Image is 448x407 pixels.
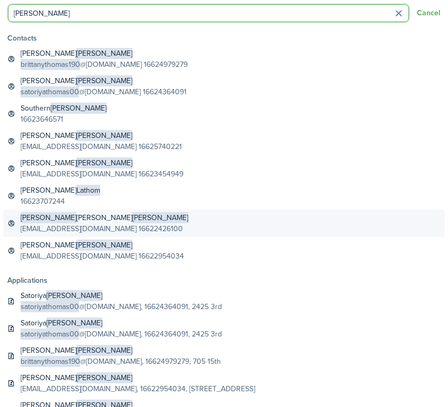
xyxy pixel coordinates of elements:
a: [PERSON_NAME][PERSON_NAME]satoriyathomas00@[DOMAIN_NAME] 16624364091 [3,73,445,100]
a: [PERSON_NAME][PERSON_NAME][EMAIL_ADDRESS][DOMAIN_NAME] 16623454949 [3,155,445,182]
span: [PERSON_NAME] [51,103,106,114]
a: Satoriya[PERSON_NAME]satoriyathomas00@[DOMAIN_NAME], 16624364091, 2425 3rd [3,315,445,342]
a: Satoriya[PERSON_NAME]satoriyathomas00@[DOMAIN_NAME], 16624364091, 2425 3rd [3,287,445,315]
global-search-item-description: [EMAIL_ADDRESS][DOMAIN_NAME] 16623454949 [21,168,183,180]
span: satoriyathomas00 [21,301,79,312]
global-search-item-title: [PERSON_NAME] [21,157,183,168]
global-search-item-title: [PERSON_NAME] [21,345,221,356]
a: [PERSON_NAME][PERSON_NAME][PERSON_NAME][EMAIL_ADDRESS][DOMAIN_NAME] 16622426100 [3,210,445,237]
span: [PERSON_NAME] [76,345,132,356]
span: [PERSON_NAME] [76,48,132,59]
global-search-item-description: @[DOMAIN_NAME], 16624364091, 2425 3rd [21,301,222,312]
global-search-item-title: [PERSON_NAME] [21,75,187,86]
global-search-item-description: [EMAIL_ADDRESS][DOMAIN_NAME] 16622426100 [21,223,188,234]
span: [PERSON_NAME] [76,130,132,141]
global-search-item-title: Satoriya [21,290,222,301]
span: satoriyathomas00 [21,329,79,340]
global-search-item-title: [PERSON_NAME] [21,212,188,223]
a: [PERSON_NAME][PERSON_NAME]brittanythomas190@[DOMAIN_NAME], 16624979279, 705 15th [3,342,445,370]
span: [PERSON_NAME] [76,157,132,168]
global-search-item-title: [PERSON_NAME] [21,130,182,141]
button: Clear search [391,5,407,22]
a: Southern[PERSON_NAME]16623646571 [3,100,445,127]
global-search-list-title: Applications [7,275,445,286]
global-search-item-description: @[DOMAIN_NAME], 16624364091, 2425 3rd [21,329,222,340]
a: [PERSON_NAME][PERSON_NAME]brittanythomas190@[DOMAIN_NAME] 16624979279 [3,45,445,73]
span: [PERSON_NAME] [76,240,132,251]
global-search-item-description: [EMAIL_ADDRESS][DOMAIN_NAME], 16622954034, [STREET_ADDRESS] [21,383,255,394]
global-search-item-description: [EMAIL_ADDRESS][DOMAIN_NAME] 16625740221 [21,141,182,152]
global-search-item-description: 16623646571 [21,114,106,125]
global-search-item-description: 16623707244 [21,196,100,207]
span: [PERSON_NAME] [132,212,188,223]
span: [PERSON_NAME] [46,317,102,329]
span: Lathom [76,185,100,196]
global-search-item-description: @[DOMAIN_NAME], 16624979279, 705 15th [21,356,221,367]
global-search-item-description: [EMAIL_ADDRESS][DOMAIN_NAME] 16622954034 [21,251,184,262]
global-search-item-description: @[DOMAIN_NAME] 16624979279 [21,59,188,70]
global-search-item-title: [PERSON_NAME] [21,372,255,383]
span: [PERSON_NAME] [21,212,76,223]
input: Search for anything... [8,4,409,22]
global-search-list-title: Contacts [7,33,445,44]
global-search-item-title: Satoriya [21,317,222,329]
global-search-item-title: [PERSON_NAME] [21,185,100,196]
global-search-item-title: [PERSON_NAME] [21,48,188,59]
global-search-item-title: Southern [21,103,106,114]
span: brittanythomas190 [21,356,80,367]
span: brittanythomas190 [21,59,80,70]
a: [PERSON_NAME][PERSON_NAME][EMAIL_ADDRESS][DOMAIN_NAME] 16625740221 [3,127,445,155]
a: [PERSON_NAME]Lathom16623707244 [3,182,445,210]
global-search-item-title: [PERSON_NAME] [21,240,184,251]
span: [PERSON_NAME] [76,372,132,383]
global-search-item-description: @[DOMAIN_NAME] 16624364091 [21,86,187,97]
a: [PERSON_NAME][PERSON_NAME][EMAIL_ADDRESS][DOMAIN_NAME], 16622954034, [STREET_ADDRESS] [3,370,445,397]
a: [PERSON_NAME][PERSON_NAME][EMAIL_ADDRESS][DOMAIN_NAME] 16622954034 [3,237,445,264]
span: satoriyathomas00 [21,86,79,97]
span: [PERSON_NAME] [76,75,132,86]
span: [PERSON_NAME] [46,290,102,301]
button: Cancel [417,9,440,17]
